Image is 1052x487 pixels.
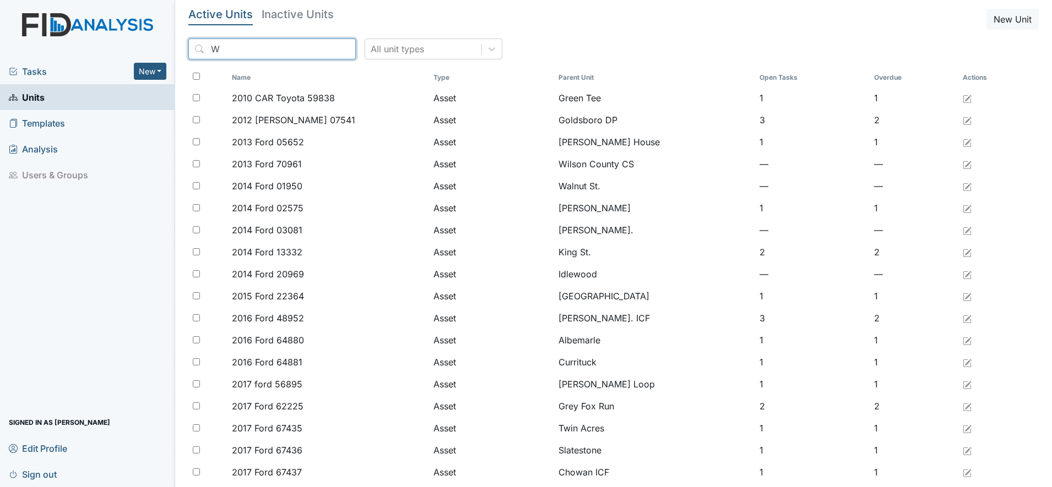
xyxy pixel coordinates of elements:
[232,400,303,413] span: 2017 Ford 62225
[9,114,65,132] span: Templates
[755,175,869,197] td: —
[188,9,253,20] h5: Active Units
[554,373,756,395] td: [PERSON_NAME] Loop
[554,241,756,263] td: King St.
[554,131,756,153] td: [PERSON_NAME] House
[193,73,200,80] input: Toggle All Rows Selected
[554,351,756,373] td: Currituck
[963,113,972,127] a: Edit
[232,444,302,457] span: 2017 Ford 67436
[755,373,869,395] td: 1
[963,466,972,479] a: Edit
[227,68,429,87] th: Toggle SortBy
[963,267,972,281] a: Edit
[870,87,958,109] td: 1
[963,422,972,435] a: Edit
[9,440,67,457] span: Edit Profile
[232,311,304,325] span: 2016 Ford 48952
[9,89,45,106] span: Units
[134,63,167,80] button: New
[870,461,958,483] td: 1
[9,414,110,431] span: Signed in as [PERSON_NAME]
[870,197,958,219] td: 1
[755,68,869,87] th: Toggle SortBy
[870,329,958,351] td: 1
[9,466,57,483] span: Sign out
[755,109,869,131] td: 3
[429,175,554,197] td: Asset
[429,68,554,87] th: Toggle SortBy
[232,245,302,259] span: 2014 Ford 13332
[958,68,1013,87] th: Actions
[232,355,302,369] span: 2016 Ford 64881
[755,87,869,109] td: 1
[429,373,554,395] td: Asset
[963,311,972,325] a: Edit
[232,201,303,215] span: 2014 Ford 02575
[429,219,554,241] td: Asset
[554,87,756,109] td: Green Tee
[429,329,554,351] td: Asset
[870,175,958,197] td: —
[755,131,869,153] td: 1
[755,351,869,373] td: 1
[755,219,869,241] td: —
[232,91,335,105] span: 2010 CAR Toyota 59838
[232,267,304,281] span: 2014 Ford 20969
[554,285,756,307] td: [GEOGRAPHIC_DATA]
[963,179,972,193] a: Edit
[963,355,972,369] a: Edit
[429,153,554,175] td: Asset
[554,417,756,439] td: Twin Acres
[870,373,958,395] td: 1
[870,109,958,131] td: 2
[429,109,554,131] td: Asset
[232,333,304,347] span: 2016 Ford 64880
[870,439,958,461] td: 1
[232,289,304,303] span: 2015 Ford 22364
[554,461,756,483] td: Chowan ICF
[963,157,972,171] a: Edit
[429,351,554,373] td: Asset
[429,197,554,219] td: Asset
[963,91,972,105] a: Edit
[755,417,869,439] td: 1
[232,422,302,435] span: 2017 Ford 67435
[554,395,756,417] td: Grey Fox Run
[870,219,958,241] td: —
[755,285,869,307] td: 1
[429,307,554,329] td: Asset
[554,153,756,175] td: Wilson County CS
[429,263,554,285] td: Asset
[963,223,972,237] a: Edit
[755,307,869,329] td: 3
[554,329,756,351] td: Albemarle
[870,351,958,373] td: 1
[262,9,334,20] h5: Inactive Units
[232,135,304,149] span: 2013 Ford 05652
[870,241,958,263] td: 2
[429,87,554,109] td: Asset
[232,113,355,127] span: 2012 [PERSON_NAME] 07541
[755,461,869,483] td: 1
[429,461,554,483] td: Asset
[429,285,554,307] td: Asset
[429,439,554,461] td: Asset
[9,65,134,78] a: Tasks
[188,39,356,59] input: Search...
[963,333,972,347] a: Edit
[554,307,756,329] td: [PERSON_NAME]. ICF
[963,400,972,413] a: Edit
[755,263,869,285] td: —
[554,197,756,219] td: [PERSON_NAME]
[755,153,869,175] td: —
[870,263,958,285] td: —
[963,444,972,457] a: Edit
[371,42,424,56] div: All unit types
[755,197,869,219] td: 1
[554,109,756,131] td: Goldsboro DP
[755,329,869,351] td: 1
[755,395,869,417] td: 2
[554,263,756,285] td: Idlewood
